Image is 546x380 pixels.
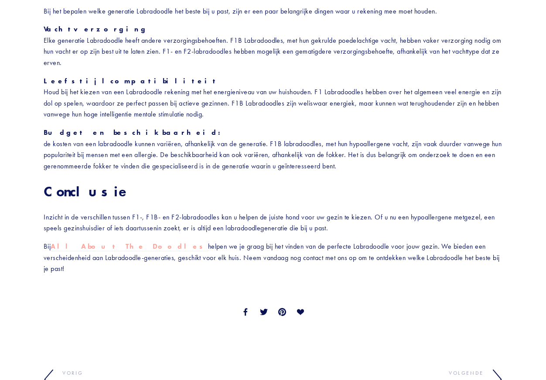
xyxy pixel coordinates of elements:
[44,140,504,170] font: de kosten van een labradoodle kunnen variëren, afhankelijk van de generatie. F1B labradoodles, me...
[44,213,497,233] font: Inzicht in de verschillen tussen F1-, F1B- en F2-labradoodles kan u helpen de juiste hond voor uw...
[44,25,147,33] font: Vachtverzorging
[44,242,51,250] font: Bij
[44,242,502,273] font: helpen we je graag bij het vinden van de perfecte Labradoodle voor jouw gezin. We bieden een vers...
[44,183,131,200] font: Conclusie
[51,242,208,251] a: All About The Doodles
[62,370,83,376] font: Vorig
[44,128,227,137] font: Budget en beschikbaarheid:
[51,242,208,250] font: All About The Doodles
[44,7,437,15] font: Bij het bepalen welke generatie Labradoodle het beste bij u past, zijn er een paar belangrijke di...
[44,77,219,85] font: Leefstijlcompatibiliteit
[449,370,484,376] font: Volgende
[44,36,503,67] font: Elke generatie Labradoodle heeft andere verzorgingsbehoeften. F1B Labradoodles, met hun gekrulde ...
[44,88,503,118] font: Houd bij het kiezen van een Labradoodle rekening met het energieniveau van uw huishouden. F1 Labr...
